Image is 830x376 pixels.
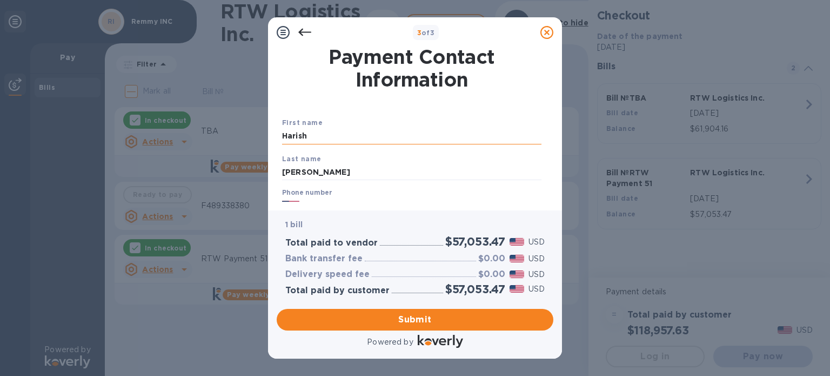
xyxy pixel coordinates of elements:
h3: $0.00 [478,269,505,280]
img: USD [510,285,524,293]
input: Enter your first name [282,128,541,144]
img: Logo [418,335,463,348]
p: USD [528,253,545,265]
b: Last name [282,155,322,163]
img: USD [510,255,524,262]
input: Enter your last name [282,164,541,180]
img: US [282,200,299,212]
img: USD [510,271,524,278]
p: USD [528,236,545,248]
p: +1 [304,200,311,211]
h3: $0.00 [478,254,505,264]
h3: Delivery speed fee [285,269,370,280]
b: First name [282,118,323,127]
p: Powered by [367,337,413,348]
input: Enter your phone number [329,197,541,214]
span: Submit [285,313,545,326]
span: 3 [417,29,421,37]
h2: $57,053.47 [445,235,505,248]
h2: $57,053.47 [445,282,505,296]
h3: Total paid by customer [285,286,390,296]
img: USD [510,238,524,246]
button: Submit [277,309,553,331]
b: of 3 [417,29,435,37]
h3: Bank transfer fee [285,254,363,264]
p: USD [528,269,545,280]
label: Phone number [282,190,332,196]
b: 1 bill [285,220,303,229]
p: USD [528,283,545,295]
h3: Total paid to vendor [285,238,378,248]
h1: Payment Contact Information [282,45,541,91]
